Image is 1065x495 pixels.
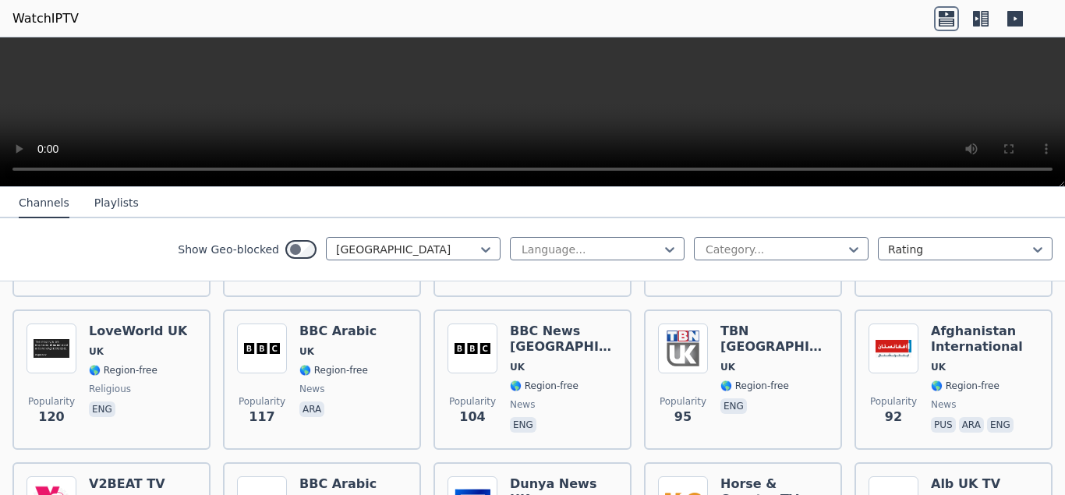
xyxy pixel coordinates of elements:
[720,380,789,392] span: 🌎 Region-free
[89,345,104,358] span: UK
[19,189,69,218] button: Channels
[510,398,535,411] span: news
[658,324,708,373] img: TBN UK
[178,242,279,257] label: Show Geo-blocked
[89,324,187,339] h6: LoveWorld UK
[249,408,274,426] span: 117
[89,383,131,395] span: religious
[660,395,706,408] span: Popularity
[449,395,496,408] span: Popularity
[869,324,918,373] img: Afghanistan International
[38,408,64,426] span: 120
[931,361,946,373] span: UK
[89,364,157,377] span: 🌎 Region-free
[12,9,79,28] a: WatchIPTV
[459,408,485,426] span: 104
[89,476,165,492] h6: V2BEAT TV
[885,408,902,426] span: 92
[510,324,617,355] h6: BBC News [GEOGRAPHIC_DATA]
[931,380,1000,392] span: 🌎 Region-free
[448,324,497,373] img: BBC News North America
[510,361,525,373] span: UK
[239,395,285,408] span: Popularity
[299,401,324,417] p: ara
[674,408,692,426] span: 95
[931,476,1000,492] h6: Alb UK TV
[987,417,1014,433] p: eng
[510,380,578,392] span: 🌎 Region-free
[28,395,75,408] span: Popularity
[237,324,287,373] img: BBC Arabic
[720,398,747,414] p: eng
[720,324,828,355] h6: TBN [GEOGRAPHIC_DATA]
[27,324,76,373] img: LoveWorld UK
[931,417,956,433] p: pus
[931,324,1038,355] h6: Afghanistan International
[299,476,377,492] h6: BBC Arabic
[299,324,377,339] h6: BBC Arabic
[510,417,536,433] p: eng
[870,395,917,408] span: Popularity
[931,398,956,411] span: news
[299,383,324,395] span: news
[89,401,115,417] p: eng
[720,361,735,373] span: UK
[299,364,368,377] span: 🌎 Region-free
[299,345,314,358] span: UK
[94,189,139,218] button: Playlists
[959,417,984,433] p: ara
